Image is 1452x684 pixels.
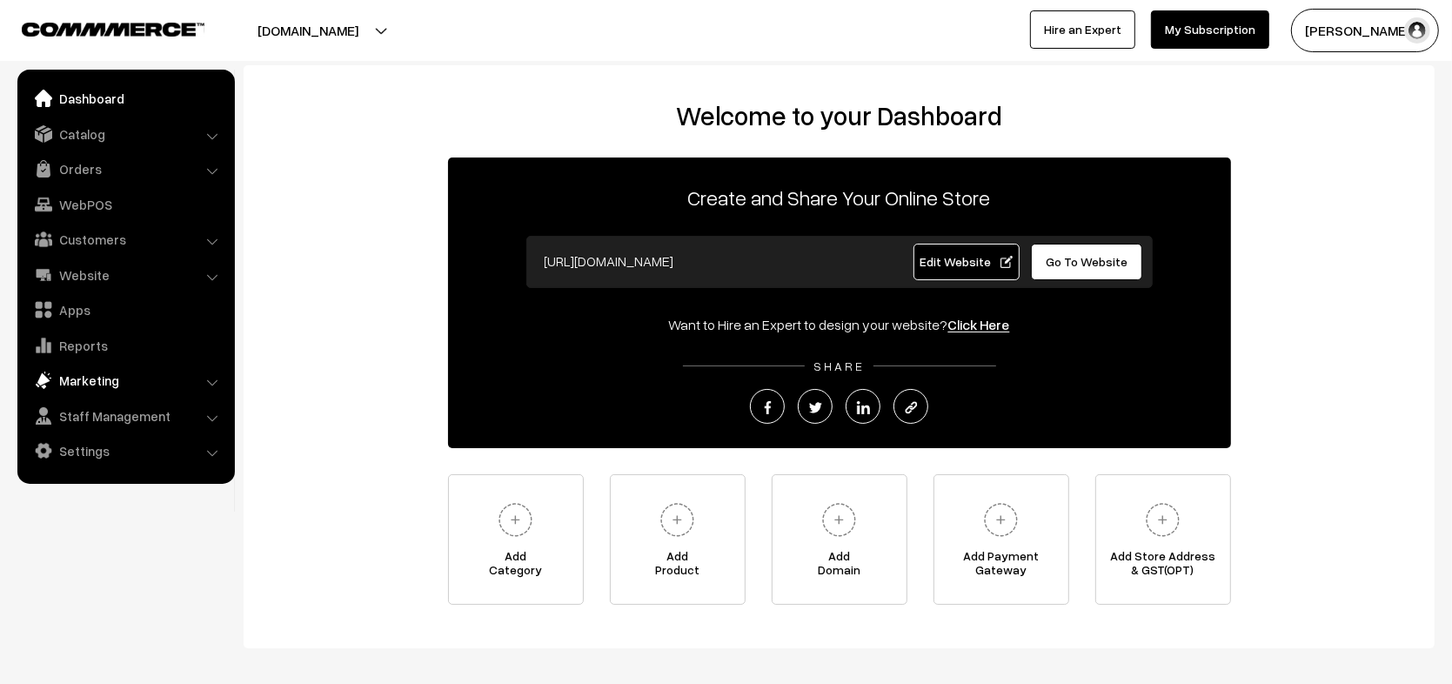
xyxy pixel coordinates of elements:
[22,153,229,184] a: Orders
[22,259,229,291] a: Website
[22,83,229,114] a: Dashboard
[1096,549,1230,584] span: Add Store Address & GST(OPT)
[1095,474,1231,605] a: Add Store Address& GST(OPT)
[1139,496,1187,544] img: plus.svg
[805,359,873,373] span: SHARE
[22,330,229,361] a: Reports
[197,9,419,52] button: [DOMAIN_NAME]
[948,316,1010,333] a: Click Here
[611,549,745,584] span: Add Product
[773,549,907,584] span: Add Domain
[22,365,229,396] a: Marketing
[934,549,1068,584] span: Add Payment Gateway
[22,400,229,432] a: Staff Management
[913,244,1020,280] a: Edit Website
[933,474,1069,605] a: Add PaymentGateway
[492,496,539,544] img: plus.svg
[610,474,746,605] a: AddProduct
[22,435,229,466] a: Settings
[772,474,907,605] a: AddDomain
[448,474,584,605] a: AddCategory
[1031,244,1143,280] a: Go To Website
[448,314,1231,335] div: Want to Hire an Expert to design your website?
[1030,10,1135,49] a: Hire an Expert
[920,254,1013,269] span: Edit Website
[22,224,229,255] a: Customers
[448,182,1231,213] p: Create and Share Your Online Store
[22,17,174,38] a: COMMMERCE
[1404,17,1430,44] img: user
[1291,9,1439,52] button: [PERSON_NAME]
[449,549,583,584] span: Add Category
[977,496,1025,544] img: plus.svg
[261,100,1417,131] h2: Welcome to your Dashboard
[22,189,229,220] a: WebPOS
[22,23,204,36] img: COMMMERCE
[1151,10,1269,49] a: My Subscription
[1046,254,1127,269] span: Go To Website
[653,496,701,544] img: plus.svg
[22,118,229,150] a: Catalog
[815,496,863,544] img: plus.svg
[22,294,229,325] a: Apps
